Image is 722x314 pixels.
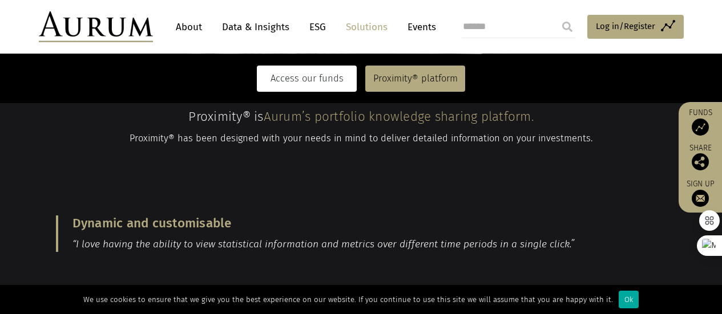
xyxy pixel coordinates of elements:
a: ESG [304,17,332,38]
img: Share this post [692,153,709,170]
a: Access our funds [257,66,357,92]
span: Log in/Register [596,19,655,33]
a: Funds [684,108,716,136]
a: Events [402,17,436,38]
a: Sign up [684,179,716,207]
img: Sign up to our newsletter [692,190,709,207]
p: Proximity® has been designed with your needs in mind to deliver detailed information on your inve... [40,131,682,146]
span: Aurum’s portfolio knowledge sharing platform. [264,109,534,124]
span: Dynamic and customisable [72,215,232,231]
div: Share [684,144,716,170]
img: Aurum [39,11,153,42]
a: Proximity® platform [365,66,465,92]
a: Data & Insights [216,17,295,38]
a: Log in/Register [587,15,684,39]
input: Submit [556,15,579,38]
a: Solutions [340,17,393,38]
div: Ok [619,291,639,308]
p: “I love having the ability to view statistical information and metrics over different time period... [72,238,650,252]
img: Access Funds [692,119,709,136]
a: About [170,17,208,38]
h4: Proximity® is [40,109,682,124]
